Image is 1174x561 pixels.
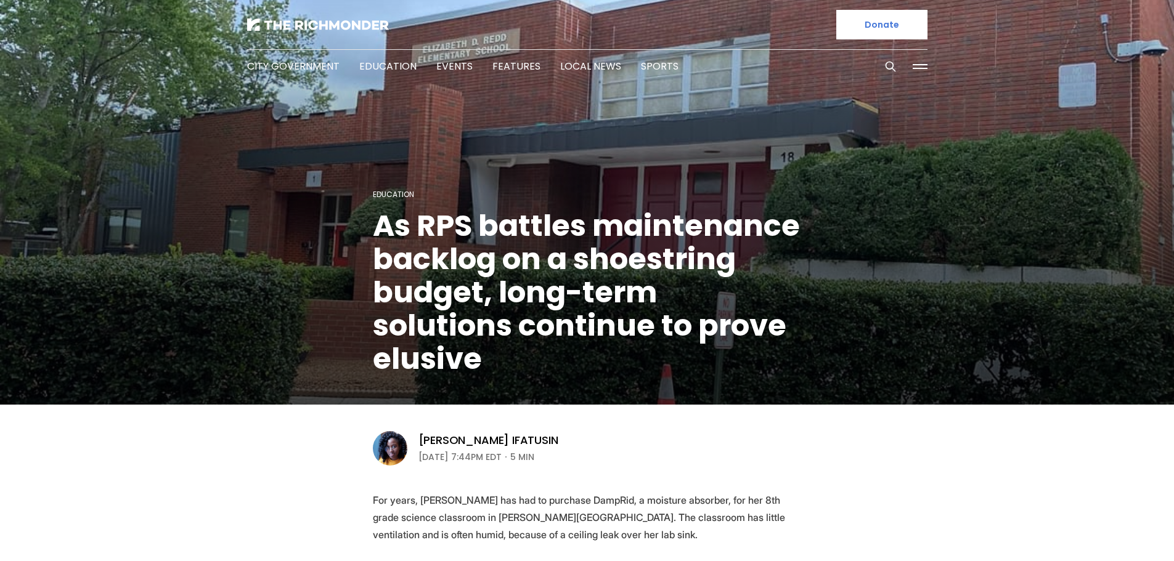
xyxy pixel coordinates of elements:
span: 5 min [510,450,534,464]
a: Events [436,59,473,73]
p: For years, [PERSON_NAME] has had to purchase DampRid, a moisture absorber, for her 8th grade scie... [373,491,802,543]
a: City Government [247,59,340,73]
a: Features [492,59,540,73]
a: Sports [641,59,679,73]
a: Local News [560,59,621,73]
a: Education [373,189,414,200]
a: Donate [836,10,927,39]
time: [DATE] 7:44PM EDT [418,450,502,464]
button: Search this site [881,57,900,76]
a: Education [359,59,417,73]
h1: As RPS battles maintenance backlog on a shoestring budget, long-term solutions continue to prove ... [373,209,802,376]
a: [PERSON_NAME] Ifatusin [418,433,558,448]
img: The Richmonder [247,18,389,31]
img: Victoria A. Ifatusin [373,431,407,466]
